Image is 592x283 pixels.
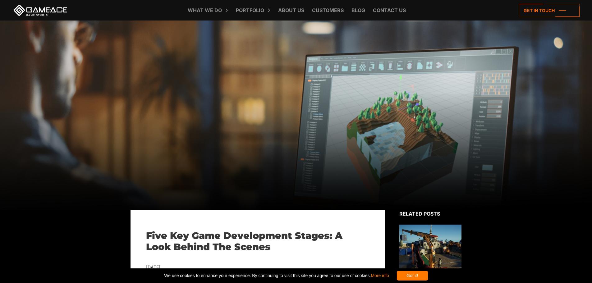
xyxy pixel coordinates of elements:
div: Related posts [399,210,461,217]
span: We use cookies to enhance your experience. By continuing to visit this site you agree to our use ... [164,271,389,281]
a: More info [371,273,389,278]
div: [DATE] [146,263,370,271]
h1: Five Key Game Development Stages: A Look Behind The Scenes [146,230,370,253]
img: Related [399,225,461,281]
a: Get in touch [519,4,580,17]
div: Got it! [397,271,428,281]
